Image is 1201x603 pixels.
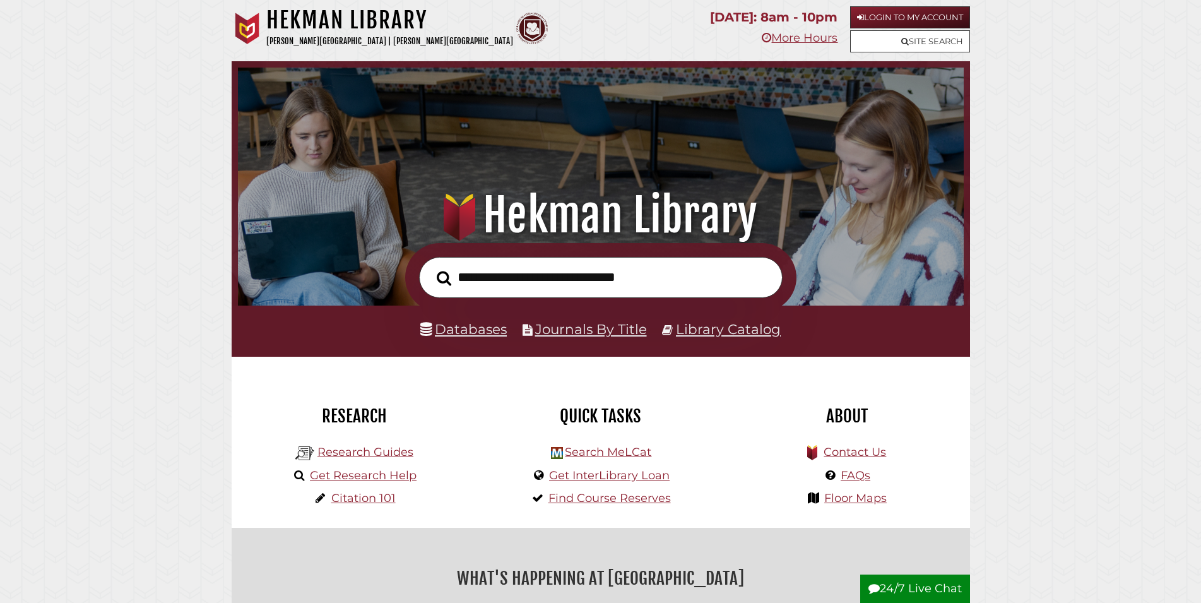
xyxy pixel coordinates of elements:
a: Citation 101 [331,491,396,505]
a: Research Guides [317,445,413,459]
h2: Quick Tasks [487,405,714,427]
a: FAQs [841,469,870,482]
h1: Hekman Library [266,6,513,34]
a: Get Research Help [310,469,417,482]
a: Login to My Account [850,6,970,28]
a: Floor Maps [824,491,887,505]
p: [DATE]: 8am - 10pm [710,6,837,28]
a: Find Course Reserves [548,491,671,505]
img: Calvin Theological Seminary [516,13,548,44]
img: Hekman Library Logo [295,444,314,463]
a: Contact Us [824,445,886,459]
button: Search [430,267,458,290]
i: Search [437,270,451,286]
p: [PERSON_NAME][GEOGRAPHIC_DATA] | [PERSON_NAME][GEOGRAPHIC_DATA] [266,34,513,49]
a: Search MeLCat [565,445,651,459]
h2: Research [241,405,468,427]
img: Hekman Library Logo [551,447,563,459]
a: Library Catalog [676,321,781,337]
h2: What's Happening at [GEOGRAPHIC_DATA] [241,564,961,593]
a: Get InterLibrary Loan [549,469,670,482]
a: More Hours [762,31,837,45]
a: Databases [420,321,507,337]
img: Calvin University [232,13,263,44]
h2: About [733,405,961,427]
a: Journals By Title [535,321,647,337]
a: Site Search [850,30,970,52]
h1: Hekman Library [256,188,945,243]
